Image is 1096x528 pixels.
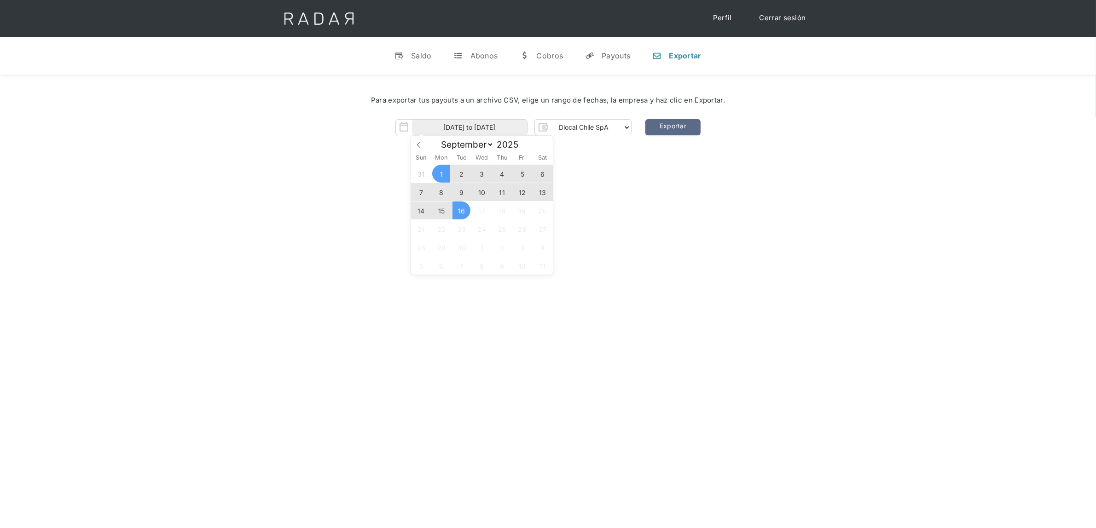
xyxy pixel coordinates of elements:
span: Thu [492,155,512,161]
span: Mon [431,155,452,161]
span: October 1, 2025 [473,238,491,256]
span: September 19, 2025 [513,201,531,219]
span: September 3, 2025 [473,165,491,183]
span: October 10, 2025 [513,257,531,275]
span: September 24, 2025 [473,220,491,238]
span: Sat [533,155,553,161]
span: September 11, 2025 [493,183,511,201]
span: September 20, 2025 [534,201,551,219]
span: September 28, 2025 [412,238,430,256]
span: September 5, 2025 [513,165,531,183]
span: September 29, 2025 [432,238,450,256]
input: Year [494,139,527,150]
span: September 6, 2025 [534,165,551,183]
span: Wed [472,155,492,161]
span: September 10, 2025 [473,183,491,201]
span: October 9, 2025 [493,257,511,275]
span: October 8, 2025 [473,257,491,275]
div: y [585,51,594,60]
span: September 4, 2025 [493,165,511,183]
div: Cobros [536,51,563,60]
div: Saldo [411,51,432,60]
span: September 2, 2025 [452,165,470,183]
span: August 31, 2025 [412,165,430,183]
span: September 18, 2025 [493,201,511,219]
span: September 25, 2025 [493,220,511,238]
span: September 16, 2025 [452,201,470,219]
span: Tue [452,155,472,161]
span: September 7, 2025 [412,183,430,201]
span: September 23, 2025 [452,220,470,238]
div: t [454,51,463,60]
span: September 26, 2025 [513,220,531,238]
span: September 12, 2025 [513,183,531,201]
div: Payouts [602,51,630,60]
span: October 11, 2025 [534,257,551,275]
span: October 6, 2025 [432,257,450,275]
span: September 13, 2025 [534,183,551,201]
div: w [520,51,529,60]
span: September 1, 2025 [432,165,450,183]
div: v [394,51,404,60]
span: October 2, 2025 [493,238,511,256]
span: September 9, 2025 [452,183,470,201]
span: September 14, 2025 [412,201,430,219]
form: Form [395,119,632,135]
div: Abonos [470,51,498,60]
span: September 30, 2025 [452,238,470,256]
select: Month [436,139,494,150]
span: October 3, 2025 [513,238,531,256]
div: Para exportar tus payouts a un archivo CSV, elige un rango de fechas, la empresa y haz clic en Ex... [28,95,1068,106]
span: October 5, 2025 [412,257,430,275]
a: Perfil [704,9,741,27]
span: October 7, 2025 [452,257,470,275]
span: Fri [512,155,533,161]
span: October 4, 2025 [534,238,551,256]
div: n [652,51,661,60]
span: September 27, 2025 [534,220,551,238]
a: Cerrar sesión [750,9,815,27]
span: September 21, 2025 [412,220,430,238]
div: Exportar [669,51,701,60]
span: September 8, 2025 [432,183,450,201]
span: September 22, 2025 [432,220,450,238]
span: September 15, 2025 [432,201,450,219]
span: Sun [411,155,431,161]
span: September 17, 2025 [473,201,491,219]
a: Exportar [645,119,701,135]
